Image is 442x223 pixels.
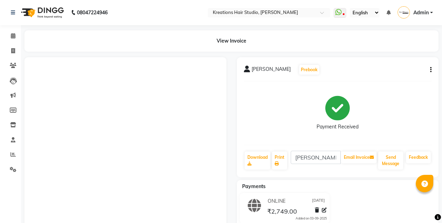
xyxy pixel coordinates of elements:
[24,30,439,52] div: View Invoice
[252,66,291,75] span: [PERSON_NAME]
[268,198,285,205] span: ONLINE
[413,195,435,216] iframe: chat widget
[296,216,327,221] div: Added on 03-09-2025
[341,151,377,163] button: Email Invoice
[406,151,431,163] a: Feedback
[18,3,66,22] img: logo
[272,151,287,170] a: Print
[242,183,266,189] span: Payments
[413,9,429,16] span: Admin
[312,198,325,205] span: [DATE]
[378,151,403,170] button: Send Message
[291,151,341,164] input: enter email
[267,207,297,217] span: ₹2,749.00
[245,151,270,170] a: Download
[77,3,108,22] b: 08047224946
[317,123,358,131] div: Payment Received
[398,6,410,18] img: Admin
[299,65,319,75] button: Prebook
